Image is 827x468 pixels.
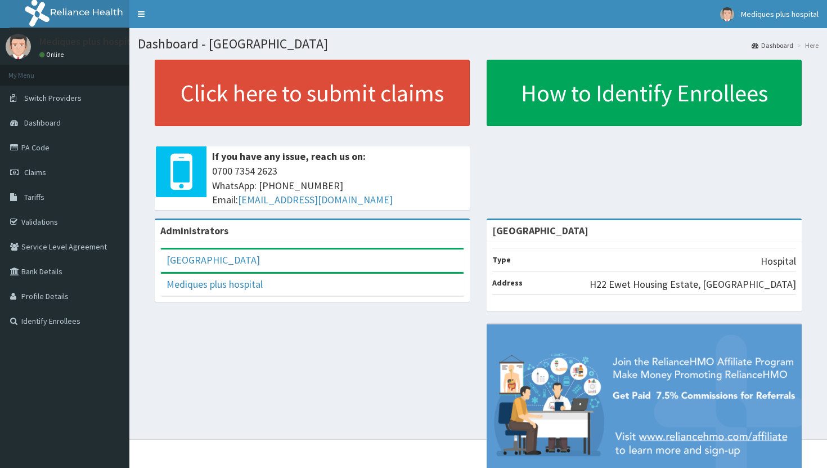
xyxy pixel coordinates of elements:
[160,224,228,237] b: Administrators
[24,167,46,177] span: Claims
[6,34,31,59] img: User Image
[155,60,470,126] a: Click here to submit claims
[487,60,802,126] a: How to Identify Enrollees
[752,41,793,50] a: Dashboard
[238,193,393,206] a: [EMAIL_ADDRESS][DOMAIN_NAME]
[39,51,66,59] a: Online
[24,192,44,202] span: Tariffs
[590,277,796,292] p: H22 Ewet Housing Estate, [GEOGRAPHIC_DATA]
[167,253,260,266] a: [GEOGRAPHIC_DATA]
[794,41,819,50] li: Here
[492,278,523,288] b: Address
[741,9,819,19] span: Mediques plus hospital
[138,37,819,51] h1: Dashboard - [GEOGRAPHIC_DATA]
[39,37,139,47] p: Mediques plus hospital
[212,164,464,207] span: 0700 7354 2623 WhatsApp: [PHONE_NUMBER] Email:
[212,150,366,163] b: If you have any issue, reach us on:
[761,254,796,269] p: Hospital
[167,278,263,291] a: Mediques plus hospital
[24,93,82,103] span: Switch Providers
[24,118,61,128] span: Dashboard
[720,7,734,21] img: User Image
[492,255,511,265] b: Type
[492,224,588,237] strong: [GEOGRAPHIC_DATA]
